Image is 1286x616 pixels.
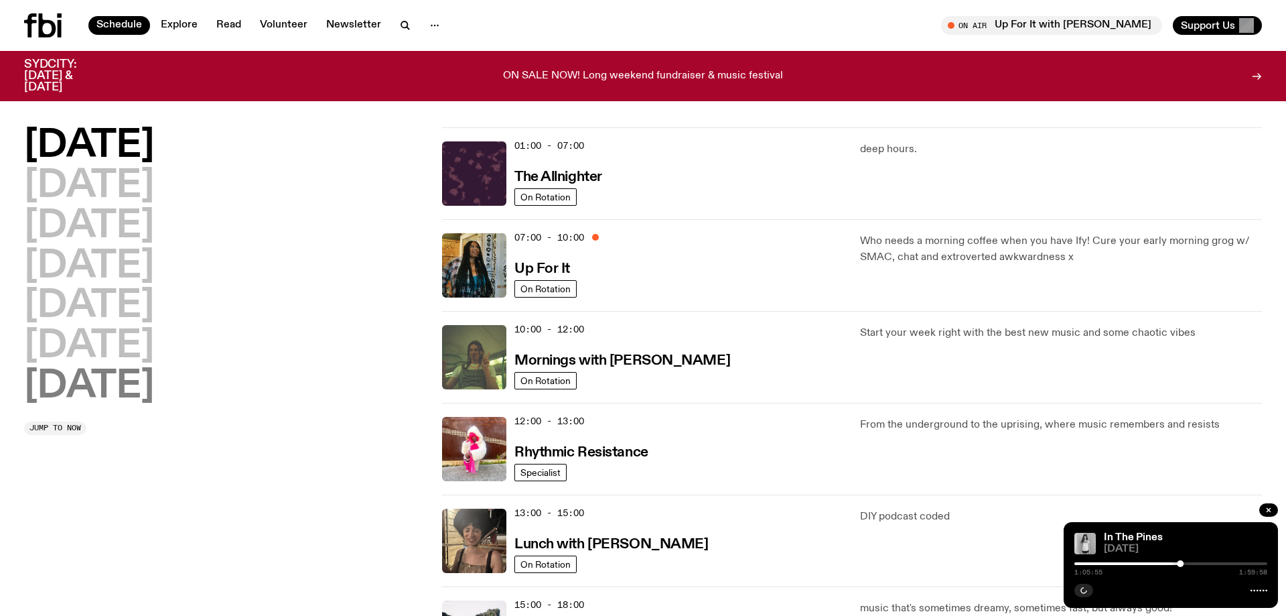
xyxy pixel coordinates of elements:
[514,323,584,336] span: 10:00 - 12:00
[29,424,81,432] span: Jump to now
[514,168,602,184] a: The Allnighter
[514,231,584,244] span: 07:00 - 10:00
[442,325,506,389] img: Jim Kretschmer in a really cute outfit with cute braids, standing on a train holding up a peace s...
[860,233,1262,265] p: Who needs a morning coffee when you have Ify! Cure your early morning grog w/ SMAC, chat and extr...
[24,328,154,365] button: [DATE]
[520,284,571,294] span: On Rotation
[860,509,1262,525] p: DIY podcast coded
[1173,16,1262,35] button: Support Us
[1074,569,1102,576] span: 1:05:55
[514,535,708,552] a: Lunch with [PERSON_NAME]
[514,599,584,611] span: 15:00 - 18:00
[252,16,315,35] a: Volunteer
[514,372,577,389] a: On Rotation
[24,248,154,286] button: [DATE]
[514,443,648,460] a: Rhythmic Resistance
[520,559,571,569] span: On Rotation
[24,288,154,325] button: [DATE]
[514,556,577,573] a: On Rotation
[24,127,154,165] button: [DATE]
[514,351,730,368] a: Mornings with [PERSON_NAME]
[514,464,567,481] a: Specialist
[514,262,570,276] h3: Up For It
[514,446,648,460] h3: Rhythmic Resistance
[514,538,708,552] h3: Lunch with [PERSON_NAME]
[1239,569,1267,576] span: 1:59:58
[442,233,506,298] img: Ify - a Brown Skin girl with black braided twists, looking up to the side with her tongue stickin...
[514,139,584,152] span: 01:00 - 07:00
[503,70,783,82] p: ON SALE NOW! Long weekend fundraiser & music festival
[514,170,602,184] h3: The Allnighter
[514,188,577,206] a: On Rotation
[24,368,154,406] button: [DATE]
[318,16,389,35] a: Newsletter
[860,141,1262,158] p: deep hours.
[24,208,154,245] button: [DATE]
[941,16,1162,35] button: On AirUp For It with [PERSON_NAME]
[1104,532,1163,543] a: In The Pines
[520,467,561,477] span: Specialist
[520,192,571,202] span: On Rotation
[24,168,154,205] button: [DATE]
[860,325,1262,341] p: Start your week right with the best new music and some chaotic vibes
[514,507,584,519] span: 13:00 - 15:00
[514,415,584,428] span: 12:00 - 13:00
[24,59,110,93] h3: SYDCITY: [DATE] & [DATE]
[24,422,86,435] button: Jump to now
[1104,544,1267,554] span: [DATE]
[153,16,206,35] a: Explore
[208,16,249,35] a: Read
[1181,19,1235,32] span: Support Us
[514,259,570,276] a: Up For It
[88,16,150,35] a: Schedule
[442,417,506,481] img: Attu crouches on gravel in front of a brown wall. They are wearing a white fur coat with a hood, ...
[514,280,577,298] a: On Rotation
[514,354,730,368] h3: Mornings with [PERSON_NAME]
[520,375,571,385] span: On Rotation
[860,417,1262,433] p: From the underground to the uprising, where music remembers and resists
